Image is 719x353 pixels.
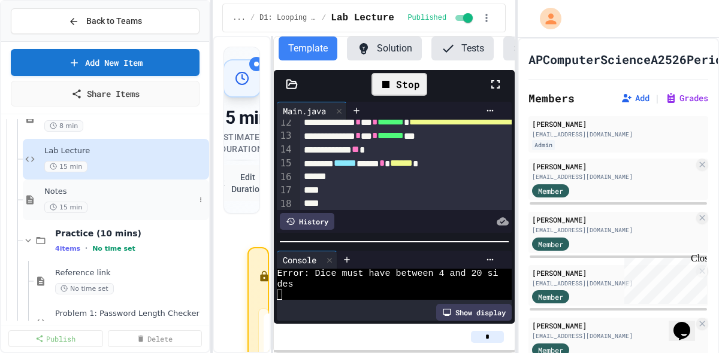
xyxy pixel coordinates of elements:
button: Solution [347,36,422,60]
button: Back to Teams [11,8,200,34]
h2: Members [528,90,575,106]
span: Member [538,291,563,302]
div: My Account [527,5,564,32]
div: [PERSON_NAME] [532,161,694,172]
span: | [654,91,660,105]
a: Share Items [11,81,200,106]
div: 16 [277,171,293,184]
div: [EMAIL_ADDRESS][DOMAIN_NAME] [532,172,694,181]
span: Reference link [55,268,207,278]
button: More options [195,194,207,206]
span: des [277,279,293,290]
div: 15 min [206,107,277,129]
div: 18 [277,197,293,211]
div: [PERSON_NAME] [532,320,694,331]
div: 13 [277,129,293,143]
div: [EMAIL_ADDRESS][DOMAIN_NAME] [532,130,705,139]
span: Lab Lecture [331,11,394,25]
div: [PERSON_NAME] [532,118,705,129]
div: Chat with us now!Close [5,5,83,76]
span: 8 min [44,120,83,132]
span: 15 min [44,202,87,213]
div: 14 [277,143,293,157]
div: 12 [277,116,293,130]
button: Grades [665,92,708,104]
span: Error: Dice must have between 4 and 20 si [277,269,498,279]
div: Admin [532,140,555,150]
div: [PERSON_NAME] [532,214,694,225]
span: 15 min [44,161,87,172]
a: Add New Item [11,49,200,76]
span: Lab Lecture [44,146,207,156]
span: / [250,13,255,23]
span: Published [407,13,446,23]
span: D1: Looping - While Loops [259,13,317,23]
div: Console [277,254,322,266]
span: Back to Teams [86,15,142,28]
div: Estimated Duration [206,131,277,155]
span: No time set [92,245,135,252]
span: ... [232,13,246,23]
a: Delete [108,330,203,347]
button: Edit Duration [206,165,277,201]
span: Notes [44,187,195,197]
div: 15 [277,157,293,171]
div: Console [277,251,337,269]
button: Template [279,36,337,60]
span: / [322,13,326,23]
span: Member [538,239,563,249]
div: Stop [371,73,427,96]
iframe: chat widget [669,305,707,341]
span: Member [538,185,563,196]
div: [PERSON_NAME] [532,267,694,278]
button: Add [621,92,649,104]
span: Problem 1: Password Length Checker [55,309,207,319]
iframe: chat widget [620,253,707,304]
div: [EMAIL_ADDRESS][DOMAIN_NAME] [532,226,694,235]
div: History [280,213,334,230]
button: Settings [503,36,578,60]
div: Show display [436,304,512,321]
span: Practice (10 mins) [55,228,207,239]
span: No time set [55,283,114,294]
span: 4 items [55,245,80,252]
a: Publish [8,330,103,347]
div: 17 [277,184,293,197]
div: [EMAIL_ADDRESS][DOMAIN_NAME] [532,331,694,340]
div: Content is published and visible to students [407,11,475,25]
span: • [85,244,87,253]
div: Main.java [277,102,347,120]
button: Tests [431,36,494,60]
div: [EMAIL_ADDRESS][DOMAIN_NAME] [532,279,694,288]
div: Main.java [277,105,332,117]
